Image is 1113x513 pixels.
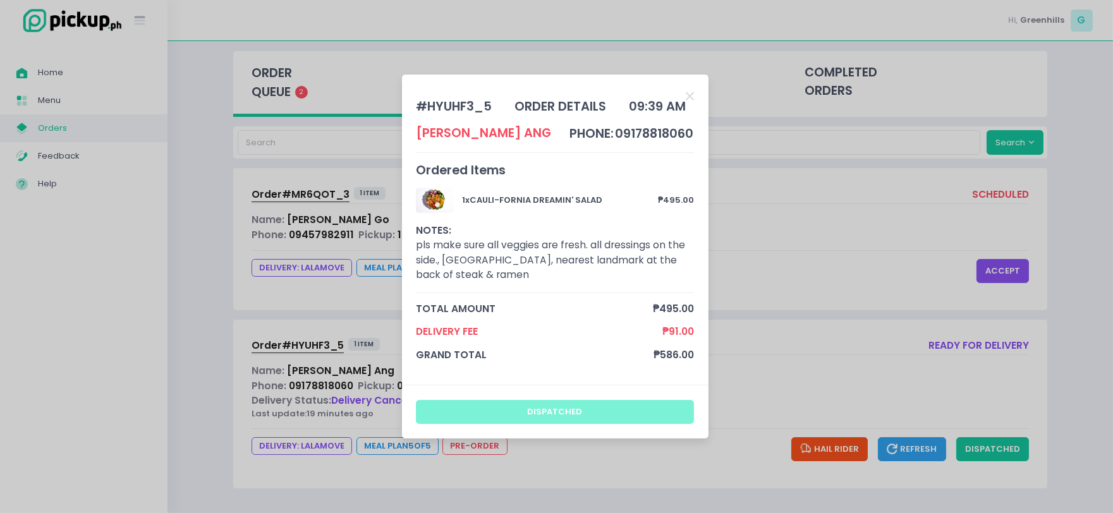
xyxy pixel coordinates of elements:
div: order details [514,97,606,116]
span: grand total [416,347,654,362]
div: 09:39 AM [629,97,686,116]
span: ₱495.00 [653,301,694,316]
div: [PERSON_NAME] Ang [416,124,551,142]
div: # HYUHF3_5 [416,97,492,116]
button: dispatched [416,400,694,424]
span: Delivery Fee [416,324,662,339]
span: ₱91.00 [662,324,694,339]
td: phone: [569,124,614,143]
span: ₱586.00 [654,347,694,362]
button: Close [686,89,694,102]
span: total amount [416,301,653,316]
span: 09178818060 [615,125,693,142]
div: Ordered Items [416,161,694,179]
